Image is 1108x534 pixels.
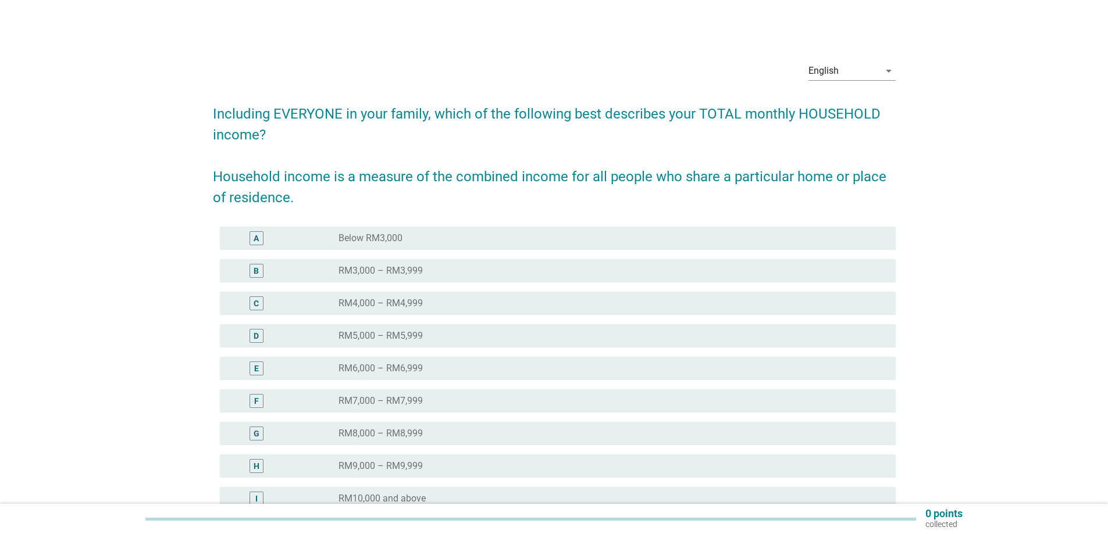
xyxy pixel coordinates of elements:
[339,298,423,309] label: RM4,000 – RM4,999
[254,265,259,277] div: B
[339,265,423,277] label: RM3,000 – RM3,999
[254,232,259,245] div: A
[254,428,259,440] div: G
[339,395,423,407] label: RM7,000 – RM7,999
[925,508,963,519] p: 0 points
[255,493,258,505] div: I
[882,64,896,78] i: arrow_drop_down
[339,460,423,472] label: RM9,000 – RM9,999
[213,92,896,208] h2: Including EVERYONE in your family, which of the following best describes your TOTAL monthly HOUSE...
[808,66,839,76] div: English
[254,460,259,472] div: H
[339,330,423,342] label: RM5,000 – RM5,999
[254,330,259,342] div: D
[339,232,402,244] label: Below RM3,000
[339,428,423,439] label: RM8,000 – RM8,999
[339,363,423,374] label: RM6,000 – RM6,999
[339,493,426,504] label: RM10,000 and above
[925,519,963,529] p: collected
[254,298,259,310] div: C
[254,363,259,375] div: E
[254,395,259,407] div: F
